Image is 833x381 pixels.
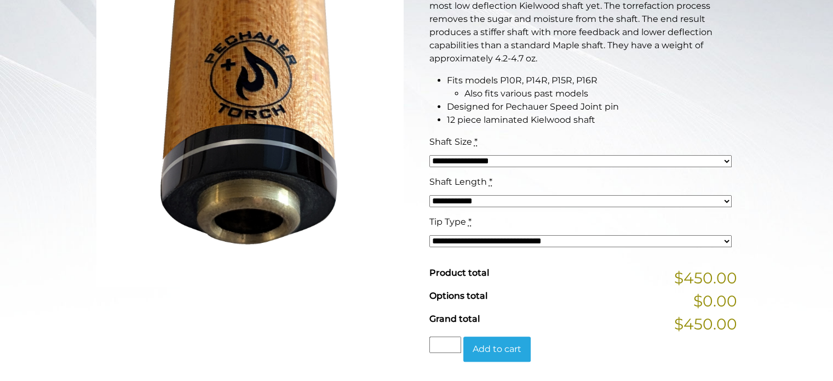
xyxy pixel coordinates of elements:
abbr: required [489,177,492,187]
abbr: required [468,217,472,227]
button: Add to cart [463,337,531,362]
input: Product quantity [429,337,461,353]
span: $450.00 [674,266,737,289]
span: Product total [429,268,489,278]
li: Designed for Pechauer Speed Joint pin [447,100,737,113]
span: Grand total [429,314,480,324]
span: Shaft Size [429,137,472,147]
li: Also fits various past models [464,87,737,100]
abbr: required [474,137,478,147]
span: Tip Type [429,217,466,227]
span: Shaft Length [429,177,487,187]
span: $450.00 [674,312,737,335]
span: $0.00 [693,289,737,312]
li: Fits models P10R, P14R, P15R, P16R [447,74,737,100]
span: Options total [429,291,487,301]
li: 12 piece laminated Kielwood shaft [447,113,737,127]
